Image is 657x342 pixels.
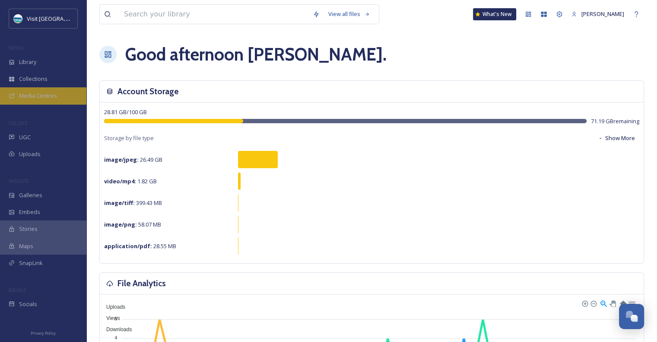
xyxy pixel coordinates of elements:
[125,42,387,67] h1: Good afternoon [PERSON_NAME] .
[19,259,43,267] span: SnapLink
[104,108,147,116] span: 28.81 GB / 100 GB
[19,133,31,141] span: UGC
[9,287,26,293] span: SOCIALS
[104,242,176,250] span: 28.55 MB
[114,335,117,340] tspan: 4
[104,177,157,185] span: 1.82 GB
[9,45,24,51] span: MEDIA
[31,330,56,336] span: Privacy Policy
[27,14,161,22] span: Visit [GEOGRAPHIC_DATA] and [GEOGRAPHIC_DATA]
[14,14,22,23] img: Capture.JPG
[19,208,40,216] span: Embeds
[619,304,644,329] button: Open Chat
[19,300,37,308] span: Socials
[594,130,639,147] button: Show More
[324,6,375,22] a: View all files
[114,316,117,321] tspan: 5
[609,300,615,306] div: Panning
[591,117,639,125] span: 71.19 GB remaining
[628,299,635,307] div: Menu
[100,315,120,321] span: Views
[590,300,596,306] div: Zoom Out
[473,8,516,20] a: What's New
[31,327,56,338] a: Privacy Policy
[104,156,139,163] strong: image/jpeg :
[19,191,42,199] span: Galleries
[104,134,154,142] span: Storage by file type
[567,6,628,22] a: [PERSON_NAME]
[104,199,162,207] span: 399.43 MB
[19,92,57,100] span: Media Centres
[19,242,33,250] span: Maps
[117,277,166,290] h3: File Analytics
[104,221,137,228] strong: image/png :
[9,178,29,184] span: WIDGETS
[104,242,152,250] strong: application/pdf :
[19,58,36,66] span: Library
[104,156,162,163] span: 26.49 GB
[19,225,38,233] span: Stories
[9,120,27,126] span: COLLECT
[600,299,607,307] div: Selection Zoom
[117,85,179,98] h3: Account Storage
[104,177,136,185] strong: video/mp4 :
[619,299,626,307] div: Reset Zoom
[104,221,161,228] span: 58.07 MB
[120,5,308,24] input: Search your library
[104,199,135,207] strong: image/tiff :
[100,304,125,310] span: Uploads
[19,150,41,158] span: Uploads
[19,75,48,83] span: Collections
[581,300,587,306] div: Zoom In
[100,326,132,332] span: Downloads
[581,10,624,18] span: [PERSON_NAME]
